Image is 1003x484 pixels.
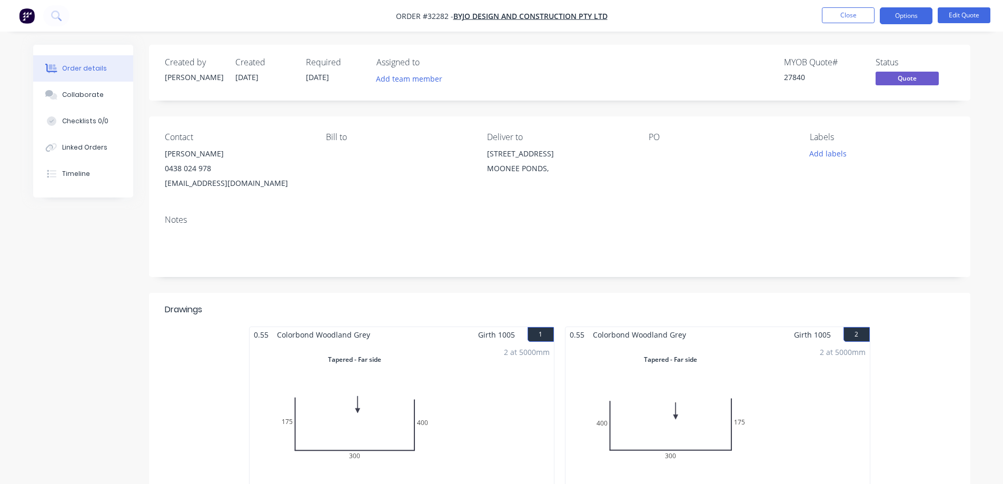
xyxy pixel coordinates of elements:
a: ByJo Design and Construction PTY LTD [453,11,608,21]
div: 0438 024 978 [165,161,309,176]
div: [PERSON_NAME]0438 024 978[EMAIL_ADDRESS][DOMAIN_NAME] [165,146,309,191]
div: [STREET_ADDRESS]MOONEE PONDS, [487,146,631,180]
div: [PERSON_NAME] [165,146,309,161]
button: Options [880,7,932,24]
div: 2 at 5000mm [504,347,550,358]
div: 27840 [784,72,863,83]
div: Timeline [62,169,90,179]
span: Girth 1005 [478,327,515,342]
button: Checklists 0/0 [33,108,133,134]
div: PO [649,132,793,142]
div: Linked Orders [62,143,107,152]
button: Order details [33,55,133,82]
div: Checklists 0/0 [62,116,108,126]
span: [DATE] [235,72,259,82]
div: MOONEE PONDS, [487,161,631,176]
span: Order #32282 - [396,11,453,21]
button: Add team member [370,72,448,86]
span: 0.55 [250,327,273,342]
div: Order details [62,64,107,73]
div: Notes [165,215,955,225]
span: 0.55 [565,327,589,342]
div: Status [876,57,955,67]
div: Created [235,57,293,67]
button: 2 [843,327,870,342]
button: Edit Quote [938,7,990,23]
div: [PERSON_NAME] [165,72,223,83]
button: Collaborate [33,82,133,108]
div: Collaborate [62,90,104,100]
div: [EMAIL_ADDRESS][DOMAIN_NAME] [165,176,309,191]
div: 2 at 5000mm [820,347,866,358]
div: Created by [165,57,223,67]
button: Add labels [804,146,852,161]
button: Close [822,7,875,23]
button: Quote [876,72,939,87]
button: Timeline [33,161,133,187]
div: Required [306,57,364,67]
button: Add team member [376,72,448,86]
div: Contact [165,132,309,142]
button: 1 [528,327,554,342]
span: [DATE] [306,72,329,82]
span: Girth 1005 [794,327,831,342]
img: Factory [19,8,35,24]
div: Bill to [326,132,470,142]
button: Linked Orders [33,134,133,161]
span: Colorbond Woodland Grey [589,327,690,342]
span: Quote [876,72,939,85]
span: Colorbond Woodland Grey [273,327,374,342]
div: MYOB Quote # [784,57,863,67]
div: Assigned to [376,57,482,67]
div: [STREET_ADDRESS] [487,146,631,161]
div: Deliver to [487,132,631,142]
div: Labels [810,132,954,142]
div: Drawings [165,303,202,316]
